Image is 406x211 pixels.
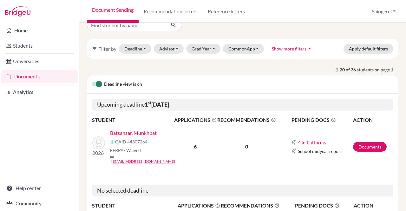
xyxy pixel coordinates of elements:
[145,101,169,108] b: 1 [DATE]
[92,99,393,111] h5: Upcoming deadline
[110,155,114,159] span: mail
[344,44,393,54] button: Apply default filters
[110,129,157,137] a: Batsansar, Munkhbat
[217,143,276,150] p: 0
[110,139,115,144] img: Common App logo
[110,147,141,154] span: FERPA
[295,202,353,209] span: PENDING DOCS
[298,139,326,146] button: 4 initial forms
[111,159,175,164] a: [EMAIL_ADDRESS][DOMAIN_NAME]
[115,138,147,145] span: CAID 44307264
[298,148,342,155] span: School midyear report
[353,142,387,152] a: Documents
[104,81,142,88] span: Deadline view is on
[1,70,78,83] a: Documents
[1,39,78,52] a: Students
[154,44,184,54] button: Advisor
[98,46,116,52] span: Filter by
[217,116,276,124] span: RECOMMENDATIONS
[369,5,398,17] button: Saingerel
[92,185,393,197] h5: No selected deadline
[174,116,217,124] span: APPLICATIONS
[336,66,357,73] strong: 1-20 of 36
[306,45,313,52] i: arrow_drop_up
[194,143,197,149] b: 6
[266,44,318,54] button: Show more filtersarrow_drop_up
[92,46,97,51] i: filter_list
[1,24,78,37] a: Home
[186,44,220,54] button: Grad Year
[92,149,105,157] p: 2026
[92,116,174,124] th: STUDENT
[272,46,306,51] span: Show more filters
[119,44,151,54] button: Deadline
[1,197,78,210] a: Community
[353,116,393,124] th: ACTION
[92,136,105,149] img: Batsansar, Munkhbat
[357,66,398,73] span: students on page 1
[291,116,352,124] span: PENDING DOCS
[221,202,279,209] span: RECOMMENDATIONS
[291,148,297,154] img: Common App logo
[1,86,78,98] a: Analytics
[1,55,78,68] a: Universities
[1,182,78,195] a: Help center
[124,148,141,153] span: - Waived
[223,44,264,54] button: CommonApp
[148,100,151,105] sup: st
[178,202,220,209] span: APPLICATIONS
[87,19,166,31] input: Find student by name...
[92,201,177,210] th: STUDENT
[291,140,297,145] img: Common App logo
[353,201,393,210] th: ACTION
[5,6,30,16] img: Bridge-U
